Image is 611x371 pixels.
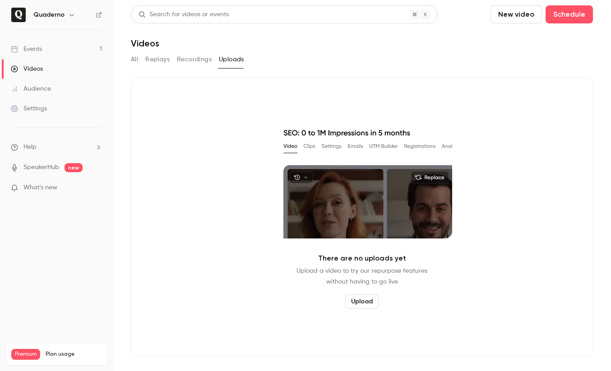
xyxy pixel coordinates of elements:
section: Videos [131,5,593,366]
button: Uploads [219,52,244,67]
div: Search for videos or events [139,10,229,19]
h1: Videos [131,38,159,49]
h6: Quaderno [33,10,65,19]
div: Audience [11,84,51,93]
li: help-dropdown-opener [11,142,102,152]
span: Help [23,142,37,152]
button: Schedule [546,5,593,23]
button: New video [491,5,542,23]
button: All [131,52,138,67]
div: Settings [11,104,47,113]
button: Upload [345,294,379,309]
div: Videos [11,64,43,73]
iframe: Noticeable Trigger [91,184,102,192]
img: Quaderno [11,8,26,22]
span: new [65,163,83,172]
span: Premium [11,349,40,360]
button: Recordings [177,52,212,67]
p: Upload a video to try our repurpose features without having to go live [296,266,427,287]
span: What's new [23,183,57,192]
p: There are no uploads yet [318,253,406,264]
a: SpeakerHub [23,163,59,172]
div: Events [11,45,42,54]
button: Replays [145,52,170,67]
span: Plan usage [46,351,102,358]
